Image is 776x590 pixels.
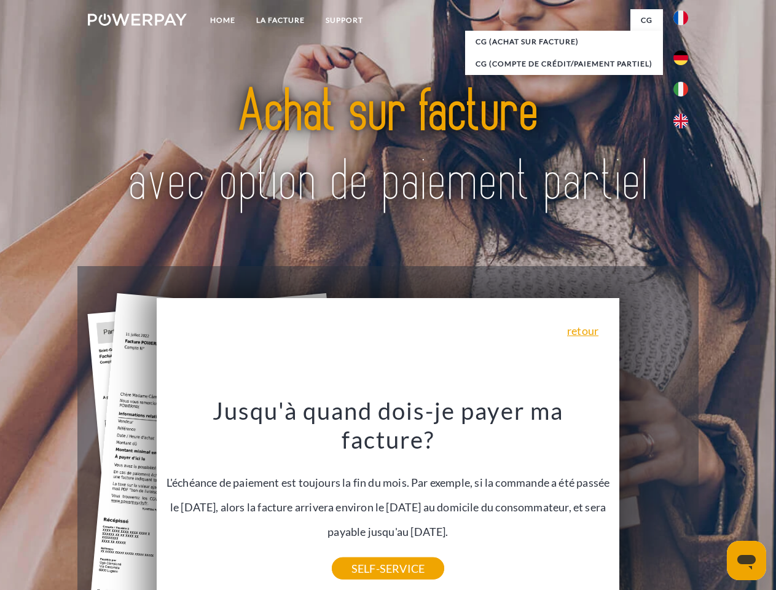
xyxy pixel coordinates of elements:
[315,9,374,31] a: Support
[673,82,688,96] img: it
[117,59,659,235] img: title-powerpay_fr.svg
[673,50,688,65] img: de
[727,541,766,580] iframe: Bouton de lancement de la fenêtre de messagerie
[164,396,613,455] h3: Jusqu'à quand dois-je payer ma facture?
[200,9,246,31] a: Home
[465,31,663,53] a: CG (achat sur facture)
[164,396,613,568] div: L'échéance de paiement est toujours la fin du mois. Par exemple, si la commande a été passée le [...
[465,53,663,75] a: CG (Compte de crédit/paiement partiel)
[332,557,444,580] a: SELF-SERVICE
[88,14,187,26] img: logo-powerpay-white.svg
[630,9,663,31] a: CG
[673,10,688,25] img: fr
[567,325,598,336] a: retour
[673,114,688,128] img: en
[246,9,315,31] a: LA FACTURE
